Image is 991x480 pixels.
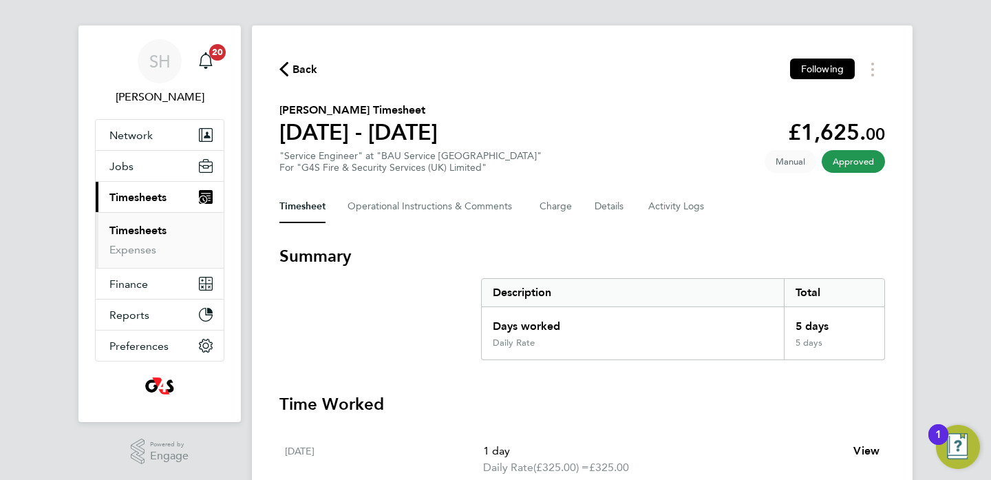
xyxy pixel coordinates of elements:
[483,443,842,459] p: 1 day
[292,61,318,78] span: Back
[279,393,885,415] h3: Time Worked
[96,212,224,268] div: Timesheets
[109,160,134,173] span: Jobs
[109,243,156,256] a: Expenses
[801,63,844,75] span: Following
[192,39,220,83] a: 20
[860,59,885,80] button: Timesheets Menu
[853,443,880,459] a: View
[784,337,884,359] div: 5 days
[279,190,326,223] button: Timesheet
[131,439,189,465] a: Powered byEngage
[149,52,171,70] span: SH
[150,439,189,450] span: Powered by
[784,279,884,306] div: Total
[96,269,224,299] button: Finance
[95,89,224,105] span: Sharon Howe
[493,337,535,348] div: Daily Rate
[936,425,980,469] button: Open Resource Center, 1 new notification
[589,461,629,474] span: £325.00
[109,224,167,237] a: Timesheets
[96,120,224,150] button: Network
[78,25,241,422] nav: Main navigation
[866,124,885,144] span: 00
[279,61,318,78] button: Back
[648,190,706,223] button: Activity Logs
[279,245,885,267] h3: Summary
[96,331,224,361] button: Preferences
[142,375,178,397] img: g4sssuk-logo-retina.png
[595,190,626,223] button: Details
[533,461,589,474] span: (£325.00) =
[95,39,224,105] a: SH[PERSON_NAME]
[483,459,533,476] span: Daily Rate
[109,129,153,142] span: Network
[109,340,169,353] span: Preferences
[788,119,885,145] app-decimal: £1,625.
[784,307,884,337] div: 5 days
[481,278,885,360] div: Summary
[109,191,167,204] span: Timesheets
[853,444,880,457] span: View
[150,450,189,462] span: Engage
[482,279,784,306] div: Description
[935,435,941,452] div: 1
[279,118,438,146] h1: [DATE] - [DATE]
[482,307,784,337] div: Days worked
[209,44,226,61] span: 20
[279,150,542,174] div: "Service Engineer" at "BAU Service [GEOGRAPHIC_DATA]"
[348,190,518,223] button: Operational Instructions & Comments
[95,375,224,397] a: Go to home page
[822,150,885,173] span: This timesheet has been approved.
[540,190,573,223] button: Charge
[109,278,148,291] span: Finance
[96,182,224,212] button: Timesheets
[109,309,149,322] span: Reports
[285,443,483,476] div: [DATE]
[279,102,438,118] h2: [PERSON_NAME] Timesheet
[279,162,542,174] div: For "G4S Fire & Security Services (UK) Limited"
[790,59,855,79] button: Following
[765,150,816,173] span: This timesheet was manually created.
[96,300,224,330] button: Reports
[96,151,224,181] button: Jobs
